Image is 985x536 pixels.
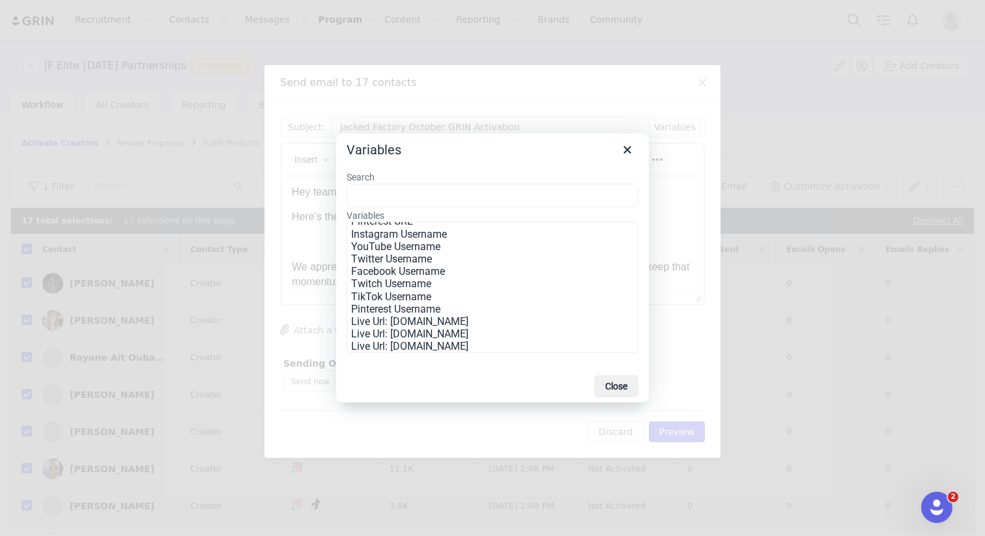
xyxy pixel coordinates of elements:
p: We appreciate all the energy and hard work you brought in September! Let’s keep that momentum rol... [10,85,412,115]
label: Variables [347,210,638,221]
option: Live Url: [DOMAIN_NAME] [351,328,635,340]
button: Close [616,139,638,161]
option: Facebook Username [351,265,635,277]
option: Instagram Username [351,228,635,240]
option: Live Url: [DOMAIN_NAME] [351,315,635,328]
iframe: Intercom live chat [921,492,952,523]
body: Rich Text Area. Press ALT-0 for help. [10,10,412,348]
option: Twitch Username [351,277,635,290]
option: TikTok Username [351,290,635,303]
p: Hey team, [10,10,412,25]
option: Live Url: [DOMAIN_NAME] [351,340,635,352]
option: Twitter Username [351,253,635,265]
option: Pinterest Username [351,303,635,315]
p: Here’s the link to this month’s GRIN activation: [10,35,412,49]
button: Close [594,375,638,397]
option: Pinterest URL [351,215,635,227]
option: YouTube Username [351,240,635,253]
div: Variables [347,141,401,158]
span: 2 [948,492,958,502]
label: Search [347,171,638,183]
